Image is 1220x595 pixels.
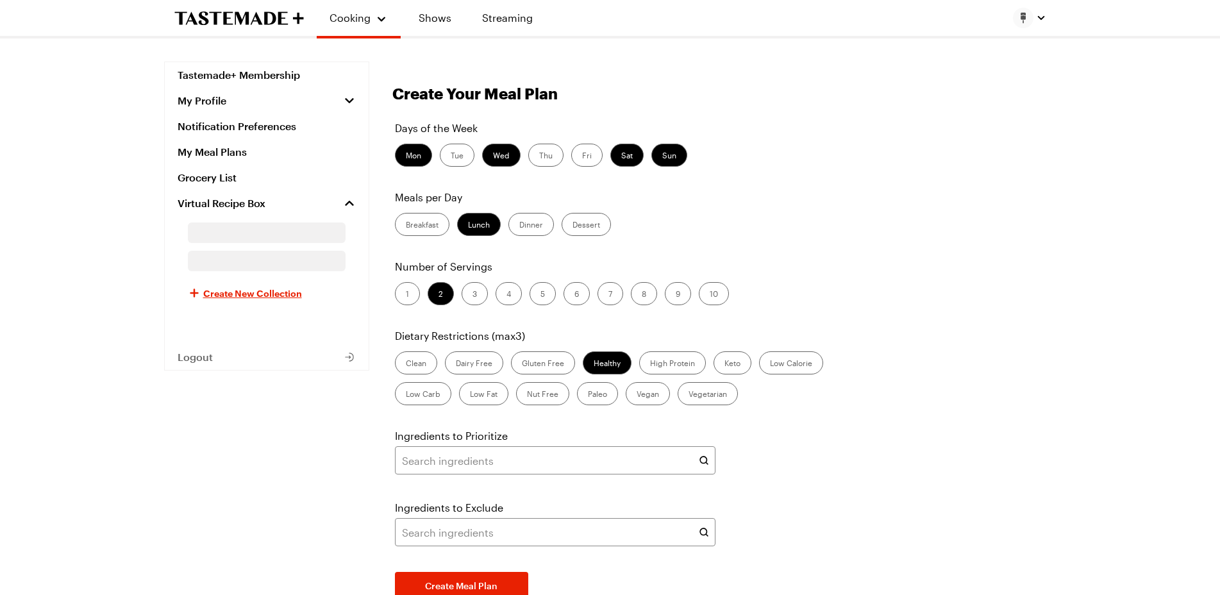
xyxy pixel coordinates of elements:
[610,144,644,167] label: Sat
[165,165,369,190] a: Grocery List
[631,282,657,305] label: 8
[395,500,503,515] label: Ingredients to Exclude
[395,518,715,546] input: Search ingredients
[457,213,501,236] label: Lunch
[482,144,521,167] label: Wed
[174,11,304,26] a: To Tastemade Home Page
[178,351,213,364] span: Logout
[425,580,497,592] span: Create Meal Plan
[597,282,623,305] label: 7
[428,282,454,305] label: 2
[699,282,729,305] label: 10
[395,259,826,274] p: Number of Servings
[165,278,369,308] button: Create New Collection
[165,62,369,88] a: Tastemade+ Membership
[564,282,590,305] label: 6
[165,139,369,165] a: My Meal Plans
[203,287,302,299] span: Create New Collection
[678,382,738,405] label: Vegetarian
[165,113,369,139] a: Notification Preferences
[440,144,474,167] label: Tue
[516,382,569,405] label: Nut Free
[178,94,226,107] span: My Profile
[395,351,437,374] label: Clean
[714,351,751,374] label: Keto
[562,213,611,236] label: Dessert
[395,382,451,405] label: Low Carb
[395,144,432,167] label: Mon
[395,190,1057,205] p: Meals per Day
[395,282,420,305] label: 1
[165,344,369,370] button: Logout
[330,12,371,24] span: Cooking
[330,5,388,31] button: Cooking
[459,382,508,405] label: Low Fat
[528,144,564,167] label: Thu
[530,282,556,305] label: 5
[665,282,691,305] label: 9
[577,382,618,405] label: Paleo
[583,351,631,374] label: Healthy
[395,121,1057,136] p: Days of the Week
[445,351,503,374] label: Dairy Free
[626,382,670,405] label: Vegan
[1013,8,1033,28] img: Profile picture
[392,85,1057,103] h1: Create Your Meal Plan
[178,197,265,210] span: Virtual Recipe Box
[165,88,369,113] button: My Profile
[508,213,554,236] label: Dinner
[395,213,449,236] label: Breakfast
[165,190,369,216] a: Virtual Recipe Box
[571,144,603,167] label: Fri
[496,282,522,305] label: 4
[395,446,715,474] input: Search ingredients
[651,144,687,167] label: Sun
[462,282,488,305] label: 3
[395,328,826,344] p: Dietary Restrictions (max 3 )
[1013,8,1046,28] button: Profile picture
[759,351,823,374] label: Low Calorie
[639,351,706,374] label: High Protein
[395,428,508,444] label: Ingredients to Prioritize
[511,351,575,374] label: Gluten Free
